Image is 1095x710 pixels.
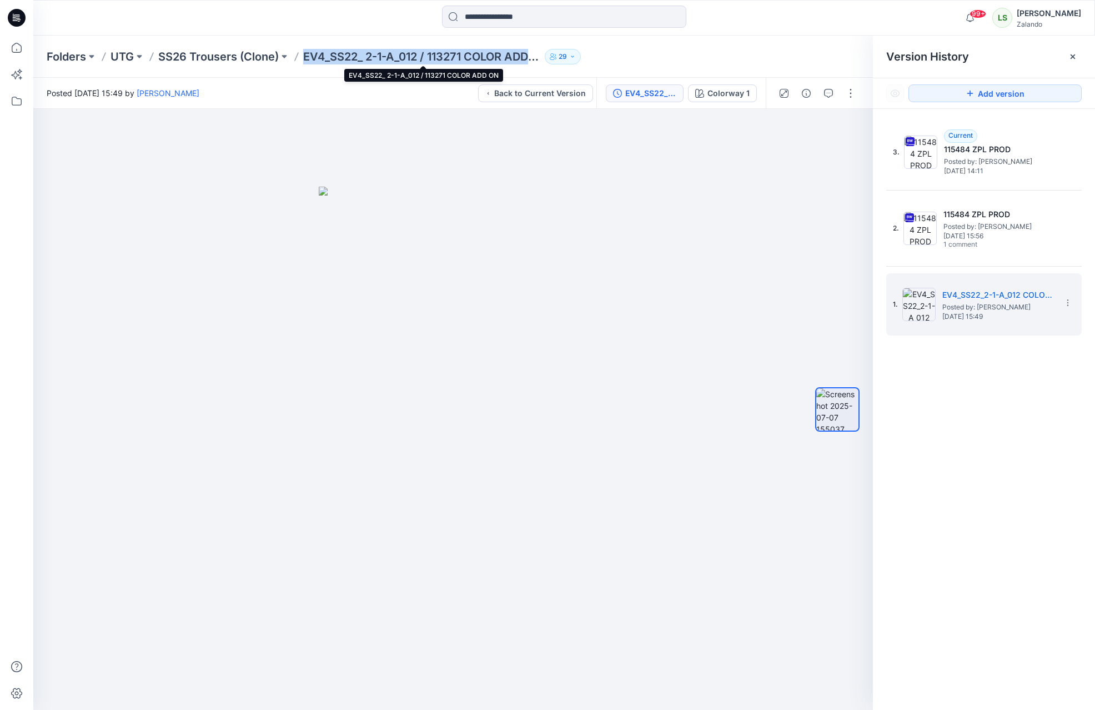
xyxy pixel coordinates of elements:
span: Posted [DATE] 15:49 by [47,87,199,99]
a: SS26 Trousers (Clone) [158,49,279,64]
span: [DATE] 15:49 [942,313,1053,321]
span: Posted by: Lise Stougaard [943,221,1054,232]
span: 3. [893,147,900,157]
button: Colorway 1 [688,84,757,102]
div: EV4_SS22_2-1-A_012 COLOR ADD ON [625,87,676,99]
span: Posted by: Lise Stougaard [942,302,1053,313]
span: Current [948,131,973,139]
a: UTG [110,49,134,64]
span: 2. [893,223,899,233]
img: 115484 ZPL PROD [904,136,937,169]
h5: 115484 ZPL PROD [943,208,1054,221]
span: Posted by: Lise Stougaard [944,156,1055,167]
span: [DATE] 14:11 [944,167,1055,175]
div: LS [992,8,1012,28]
img: Screenshot 2025-07-07 155037 [816,388,858,431]
span: 1 comment [943,241,1021,249]
h5: 115484 ZPL PROD [944,143,1055,156]
p: EV4_SS22_ 2-1-A_012 / 113271 COLOR ADD ON [303,49,540,64]
div: [PERSON_NAME] [1017,7,1081,20]
p: 29 [559,51,567,63]
button: Back to Current Version [478,84,593,102]
img: EV4_SS22_2-1-A_012 COLOR ADD ON [902,288,936,321]
button: Add version [908,84,1082,102]
a: [PERSON_NAME] [137,88,199,98]
div: Zalando [1017,20,1081,28]
button: Show Hidden Versions [886,84,904,102]
span: 99+ [970,9,986,18]
button: EV4_SS22_2-1-A_012 COLOR ADD ON [606,84,684,102]
span: 1. [893,299,898,309]
button: 29 [545,49,581,64]
button: Close [1068,52,1077,61]
button: Details [797,84,815,102]
a: Folders [47,49,86,64]
span: Version History [886,50,969,63]
h5: EV4_SS22_2-1-A_012 COLOR ADD ON [942,288,1053,302]
span: [DATE] 15:56 [943,232,1054,240]
img: 115484 ZPL PROD [903,212,937,245]
div: Colorway 1 [707,87,750,99]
